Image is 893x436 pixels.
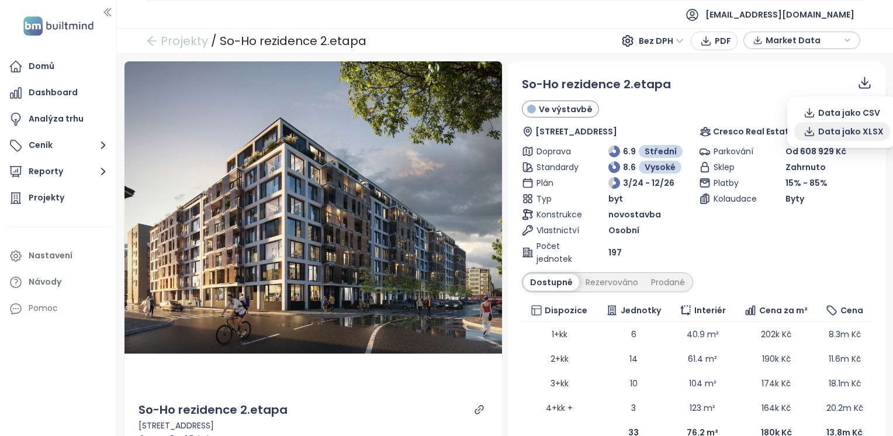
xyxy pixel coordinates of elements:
[705,1,854,29] span: [EMAIL_ADDRESS][DOMAIN_NAME]
[621,304,661,317] span: Jednotky
[29,248,72,263] div: Nastavení
[785,177,828,189] span: 15% - 85%
[545,304,587,317] span: Dispozice
[29,191,64,205] div: Projekty
[829,353,861,365] span: 11.6m Kč
[597,371,670,396] td: 10
[6,160,110,184] button: Reporty
[146,35,158,47] span: arrow-left
[794,103,887,122] button: Data jako CSV
[714,177,757,189] span: Platby
[785,161,826,174] span: Zahrnuto
[639,32,684,50] span: Bez DPH
[762,353,791,365] span: 190k Kč
[220,30,366,51] div: So-Ho rezidence 2.etapa
[761,328,791,340] span: 202k Kč
[762,378,791,389] span: 174k Kč
[29,275,61,289] div: Návody
[608,192,623,205] span: byt
[6,244,110,268] a: Nastavení
[691,32,738,50] button: PDF
[623,145,636,158] span: 6.9
[139,419,489,432] div: [STREET_ADDRESS]
[211,30,217,51] div: /
[785,192,804,205] span: Byty
[29,59,54,74] div: Domů
[522,76,671,92] span: So-Ho rezidence 2.etapa
[645,145,677,158] span: Střední
[608,224,639,237] span: Osobní
[671,322,735,347] td: 40.9 m²
[623,177,674,189] span: 3/24 - 12/26
[818,106,880,119] span: Data jako CSV
[6,134,110,157] button: Ceník
[826,402,863,414] span: 20.2m Kč
[522,322,597,347] td: 1+kk
[714,192,757,205] span: Kolaudace
[6,55,110,78] a: Domů
[537,145,580,158] span: Doprava
[29,85,78,100] div: Dashboard
[645,274,691,290] div: Prodané
[597,322,670,347] td: 6
[535,125,617,138] span: [STREET_ADDRESS]
[750,32,854,49] div: button
[608,208,661,221] span: novostavba
[6,81,110,105] a: Dashboard
[597,347,670,371] td: 14
[671,396,735,420] td: 123 m²
[29,301,58,316] div: Pomoc
[818,125,884,138] span: Data jako XLSX
[759,304,808,317] span: Cena za m²
[608,246,622,259] span: 197
[20,14,97,38] img: logo
[623,161,636,174] span: 8.6
[537,208,580,221] span: Konstrukce
[522,371,597,396] td: 3+kk
[522,396,597,420] td: 4+kk +
[794,122,890,141] button: Data jako XLSX
[715,34,731,47] span: PDF
[829,378,861,389] span: 18.1m Kč
[539,103,593,116] span: Ve výstavbě
[671,347,735,371] td: 61.4 m²
[474,404,484,415] a: link
[6,108,110,131] a: Analýza trhu
[6,186,110,210] a: Projekty
[6,297,110,320] div: Pomoc
[714,145,757,158] span: Parkování
[645,161,676,174] span: Vysoké
[537,161,580,174] span: Standardy
[537,192,580,205] span: Typ
[6,271,110,294] a: Návody
[829,328,861,340] span: 8.3m Kč
[579,274,645,290] div: Rezervováno
[694,304,726,317] span: Interiér
[597,396,670,420] td: 3
[29,112,84,126] div: Analýza trhu
[537,177,580,189] span: Plán
[714,161,757,174] span: Sklep
[522,347,597,371] td: 2+kk
[537,224,580,237] span: Vlastnictví
[766,32,841,49] span: Market Data
[840,304,863,317] span: Cena
[524,274,579,290] div: Dostupné
[146,30,208,51] a: arrow-left Projekty
[785,146,846,157] span: Od 608 929 Kč
[671,371,735,396] td: 104 m²
[537,240,580,265] span: Počet jednotek
[713,125,794,138] span: Cresco Real Estate
[139,401,288,419] div: So-Ho rezidence 2.etapa
[762,402,791,414] span: 164k Kč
